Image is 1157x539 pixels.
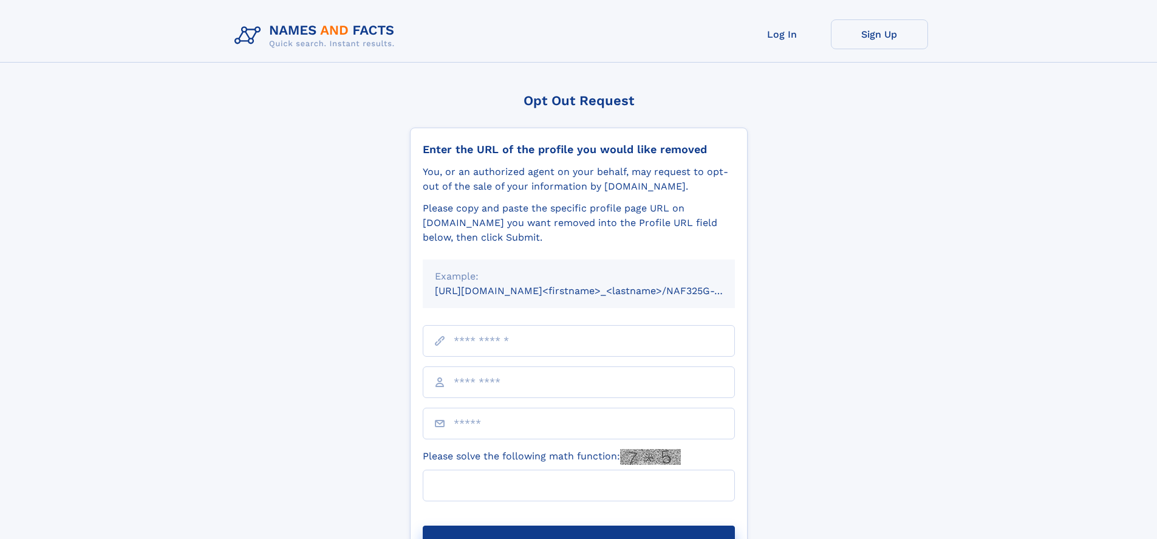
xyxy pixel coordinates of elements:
[423,449,681,465] label: Please solve the following math function:
[435,269,723,284] div: Example:
[435,285,758,297] small: [URL][DOMAIN_NAME]<firstname>_<lastname>/NAF325G-xxxxxxxx
[230,19,404,52] img: Logo Names and Facts
[410,93,748,108] div: Opt Out Request
[423,201,735,245] div: Please copy and paste the specific profile page URL on [DOMAIN_NAME] you want removed into the Pr...
[423,143,735,156] div: Enter the URL of the profile you would like removed
[831,19,928,49] a: Sign Up
[734,19,831,49] a: Log In
[423,165,735,194] div: You, or an authorized agent on your behalf, may request to opt-out of the sale of your informatio...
